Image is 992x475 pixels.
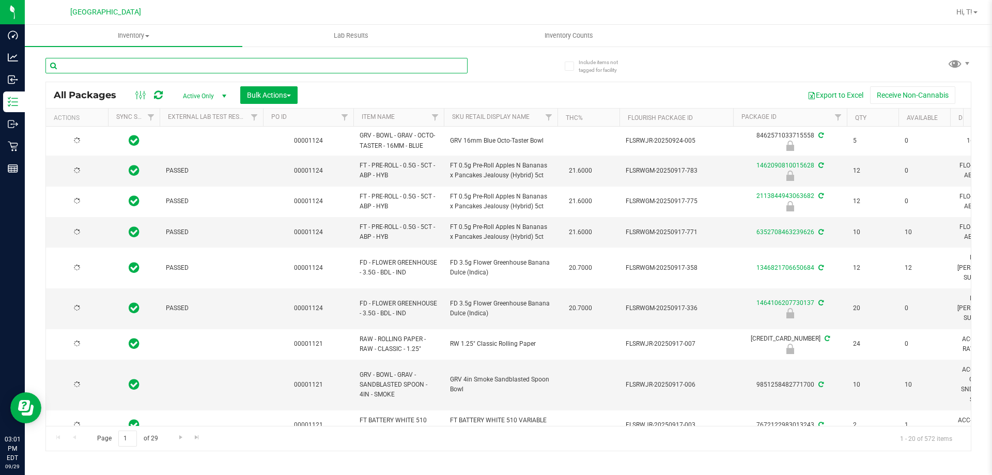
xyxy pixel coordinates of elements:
[450,222,551,242] span: FT 0.5g Pre-Roll Apples N Bananas x Pancakes Jealousy (Hybrid) 5ct
[294,340,323,347] a: 00001121
[956,8,972,16] span: Hi, T!
[540,109,557,126] a: Filter
[168,113,249,120] a: External Lab Test Result
[360,299,438,318] span: FD - FLOWER GREENHOUSE - 3.5G - BDL - IND
[129,261,139,275] span: In Sync
[853,380,892,390] span: 10
[564,301,597,316] span: 20.7000
[626,227,727,237] span: FLSRWGM-20250917-771
[294,304,323,312] a: 00001124
[450,258,551,278] span: FD 3.5g Flower Greenhouse Banana Dulce (Indica)
[166,227,257,237] span: PASSED
[360,334,438,354] span: RAW - ROLLING PAPER - RAW - CLASSIC - 1.25"
[801,86,870,104] button: Export to Excel
[450,339,551,349] span: RW 1.25" Classic Rolling Paper
[756,299,814,307] a: 1464106207730137
[360,131,438,150] span: GRV - BOWL - GRAV - OCTO-TASTER - 16MM - BLUE
[360,258,438,278] span: FD - FLOWER GREENHOUSE - 3.5G - BDL - IND
[741,113,777,120] a: Package ID
[8,52,18,63] inline-svg: Analytics
[626,136,727,146] span: FLSRWJR-20250924-005
[8,74,18,85] inline-svg: Inbound
[830,109,847,126] a: Filter
[427,109,444,126] a: Filter
[626,196,727,206] span: FLSRWGM-20250917-775
[905,420,944,430] span: 1
[892,431,960,446] span: 1 - 20 of 572 items
[823,335,830,342] span: Sync from Compliance System
[732,380,848,390] div: 9851258482771700
[817,192,824,200] span: Sync from Compliance System
[905,380,944,390] span: 10
[732,344,848,354] div: Newly Received
[116,113,156,120] a: Sync Status
[360,370,438,400] span: GRV - BOWL - GRAV - SANDBLASTED SPOON - 4IN - SMOKE
[855,114,866,121] a: Qty
[853,263,892,273] span: 12
[564,163,597,178] span: 21.6000
[732,171,848,181] div: Newly Received
[907,114,938,121] a: Available
[70,8,141,17] span: [GEOGRAPHIC_DATA]
[450,416,551,435] span: FT BATTERY WHITE 510 VARIABLE POWER
[566,114,583,121] a: THC%
[10,392,41,423] iframe: Resource center
[360,161,438,180] span: FT - PRE-ROLL - 0.5G - 5CT - ABP - HYB
[732,141,848,151] div: Newly Received
[360,222,438,242] span: FT - PRE-ROLL - 0.5G - 5CT - ABP - HYB
[626,339,727,349] span: FLSRWJR-20250917-007
[129,194,139,208] span: In Sync
[853,136,892,146] span: 5
[240,86,298,104] button: Bulk Actions
[817,132,824,139] span: Sync from Compliance System
[294,137,323,144] a: 00001124
[732,420,848,430] div: 7672122983013243
[853,420,892,430] span: 2
[756,192,814,200] a: 2113844943063682
[626,303,727,313] span: FLSRWGM-20250917-336
[450,161,551,180] span: FT 0.5g Pre-Roll Apples N Bananas x Pancakes Jealousy (Hybrid) 5ct
[320,31,382,40] span: Lab Results
[45,58,468,73] input: Search Package ID, Item Name, SKU, Lot or Part Number...
[25,31,242,40] span: Inventory
[129,377,139,392] span: In Sync
[129,301,139,315] span: In Sync
[54,89,127,101] span: All Packages
[294,197,323,205] a: 00001124
[8,163,18,174] inline-svg: Reports
[166,196,257,206] span: PASSED
[853,339,892,349] span: 24
[579,58,630,74] span: Include items not tagged for facility
[853,303,892,313] span: 20
[8,141,18,151] inline-svg: Retail
[732,131,848,151] div: 8462571033715558
[817,299,824,307] span: Sync from Compliance System
[853,227,892,237] span: 10
[271,113,287,120] a: PO ID
[564,194,597,209] span: 21.6000
[732,334,848,354] div: [CREDIT_CARD_NUMBER]
[817,264,824,271] span: Sync from Compliance System
[905,263,944,273] span: 12
[8,97,18,107] inline-svg: Inventory
[626,263,727,273] span: FLSRWGM-20250917-358
[564,261,597,275] span: 20.7000
[531,31,607,40] span: Inventory Counts
[129,418,139,432] span: In Sync
[5,435,20,463] p: 03:01 PM EDT
[853,196,892,206] span: 12
[8,30,18,40] inline-svg: Dashboard
[626,166,727,176] span: FLSRWGM-20250917-783
[362,113,395,120] a: Item Name
[870,86,955,104] button: Receive Non-Cannabis
[294,381,323,388] a: 00001121
[817,421,824,428] span: Sync from Compliance System
[246,109,263,126] a: Filter
[54,114,104,121] div: Actions
[450,192,551,211] span: FT 0.5g Pre-Roll Apples N Bananas x Pancakes Jealousy (Hybrid) 5ct
[129,163,139,178] span: In Sync
[360,192,438,211] span: FT - PRE-ROLL - 0.5G - 5CT - ABP - HYB
[294,228,323,236] a: 00001124
[88,431,166,447] span: Page of 29
[460,25,677,47] a: Inventory Counts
